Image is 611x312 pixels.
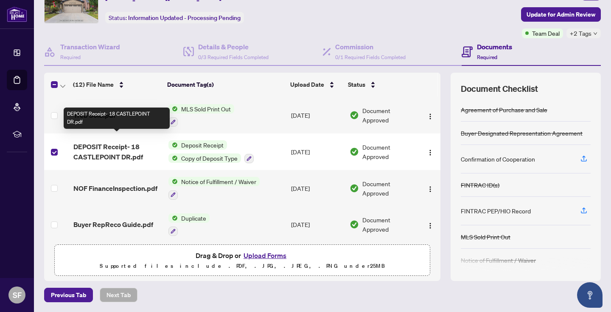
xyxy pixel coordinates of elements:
[44,288,93,302] button: Previous Tab
[178,177,260,186] span: Notice of Fulfillment / Waiver
[168,177,178,186] img: Status Icon
[570,28,591,38] span: +2 Tags
[60,54,81,60] span: Required
[55,245,430,276] span: Drag & Drop orUpload FormsSupported files include .PDF, .JPG, .JPEG, .PNG under25MB
[178,153,241,163] span: Copy of Deposit Type
[593,31,597,36] span: down
[532,28,560,38] span: Team Deal
[461,206,531,216] div: FINTRAC PEP/HIO Record
[423,218,437,231] button: Logo
[527,8,595,21] span: Update for Admin Review
[7,6,27,22] img: logo
[350,111,359,120] img: Document Status
[577,282,603,308] button: Open asap
[168,104,178,113] img: Status Icon
[105,12,244,23] div: Status:
[288,133,346,170] td: [DATE]
[427,113,434,120] img: Logo
[477,42,512,52] h4: Documents
[13,289,22,301] span: SF
[73,183,157,193] span: NOF FinanceInspection.pdf
[73,142,162,162] span: DEPOSIT Receipt- 18 CASTLEPOINT DR.pdf
[288,97,346,134] td: [DATE]
[168,140,178,150] img: Status Icon
[423,145,437,159] button: Logo
[198,42,269,52] h4: Details & People
[60,42,120,52] h4: Transaction Wizard
[168,104,234,127] button: Status IconMLS Sold Print Out
[288,170,346,207] td: [DATE]
[362,179,416,198] span: Document Approved
[64,108,170,129] div: DEPOSIT Receipt- 18 CASTLEPOINT DR.pdf
[350,147,359,156] img: Document Status
[100,288,137,302] button: Next Tab
[348,80,365,89] span: Status
[335,54,406,60] span: 0/1 Required Fields Completed
[427,149,434,156] img: Logo
[350,220,359,229] img: Document Status
[73,219,153,230] span: Buyer RepReco Guide.pdf
[423,108,437,122] button: Logo
[196,250,289,261] span: Drag & Drop or
[335,42,406,52] h4: Commission
[461,232,510,241] div: MLS Sold Print Out
[461,255,536,265] div: Notice of Fulfillment / Waiver
[168,213,178,223] img: Status Icon
[288,207,346,243] td: [DATE]
[73,80,114,89] span: (12) File Name
[168,177,260,200] button: Status IconNotice of Fulfillment / Waiver
[178,140,227,150] span: Deposit Receipt
[241,250,289,261] button: Upload Forms
[178,104,234,113] span: MLS Sold Print Out
[128,14,241,22] span: Information Updated - Processing Pending
[427,186,434,193] img: Logo
[168,213,210,236] button: Status IconDuplicate
[290,80,324,89] span: Upload Date
[461,128,583,138] div: Buyer Designated Representation Agreement
[70,73,164,96] th: (12) File Name
[461,105,547,114] div: Agreement of Purchase and Sale
[477,54,497,60] span: Required
[423,182,437,195] button: Logo
[178,213,210,223] span: Duplicate
[461,83,538,95] span: Document Checklist
[164,73,287,96] th: Document Tag(s)
[350,184,359,193] img: Document Status
[60,261,425,271] p: Supported files include .PDF, .JPG, .JPEG, .PNG under 25 MB
[168,153,178,163] img: Status Icon
[461,154,535,164] div: Confirmation of Cooperation
[198,54,269,60] span: 0/3 Required Fields Completed
[345,73,417,96] th: Status
[362,142,416,161] span: Document Approved
[362,106,416,125] span: Document Approved
[168,140,254,163] button: Status IconDeposit ReceiptStatus IconCopy of Deposit Type
[287,73,345,96] th: Upload Date
[521,7,601,22] button: Update for Admin Review
[51,288,86,302] span: Previous Tab
[461,180,499,190] div: FINTRAC ID(s)
[427,222,434,229] img: Logo
[362,215,416,234] span: Document Approved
